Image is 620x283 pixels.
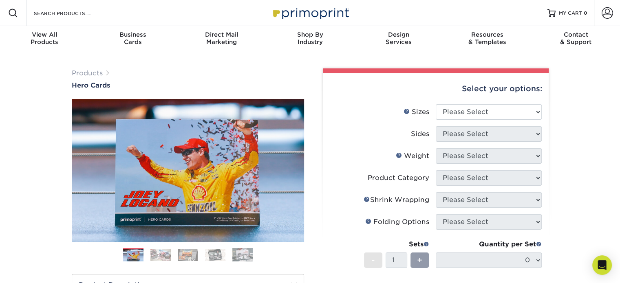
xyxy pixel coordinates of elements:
[266,31,354,46] div: Industry
[88,31,177,46] div: Cards
[123,249,143,262] img: Hero Cards 01
[269,4,351,22] img: Primoprint
[88,26,177,52] a: BusinessCards
[354,31,443,46] div: Services
[33,8,113,18] input: SEARCH PRODUCTS.....
[443,31,531,46] div: & Templates
[368,173,429,183] div: Product Category
[592,255,612,275] div: Open Intercom Messenger
[150,249,171,261] img: Hero Cards 02
[559,10,582,17] span: MY CART
[232,248,253,262] img: Hero Cards 05
[205,249,225,261] img: Hero Cards 04
[88,31,177,38] span: Business
[266,31,354,38] span: Shop By
[354,26,443,52] a: DesignServices
[411,129,429,139] div: Sides
[443,26,531,52] a: Resources& Templates
[532,31,620,38] span: Contact
[177,31,266,38] span: Direct Mail
[364,239,429,249] div: Sets
[417,254,422,266] span: +
[354,31,443,38] span: Design
[443,31,531,38] span: Resources
[532,26,620,52] a: Contact& Support
[266,26,354,52] a: Shop ByIndustry
[72,69,103,77] a: Products
[532,31,620,46] div: & Support
[404,107,429,117] div: Sizes
[177,26,266,52] a: Direct MailMarketing
[178,249,198,261] img: Hero Cards 03
[364,195,429,205] div: Shrink Wrapping
[177,31,266,46] div: Marketing
[72,81,304,89] a: Hero Cards
[329,73,542,104] div: Select your options:
[371,254,375,266] span: -
[584,10,587,16] span: 0
[72,97,304,243] img: Hero Cards 01
[436,239,542,249] div: Quantity per Set
[396,151,429,161] div: Weight
[365,217,429,227] div: Folding Options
